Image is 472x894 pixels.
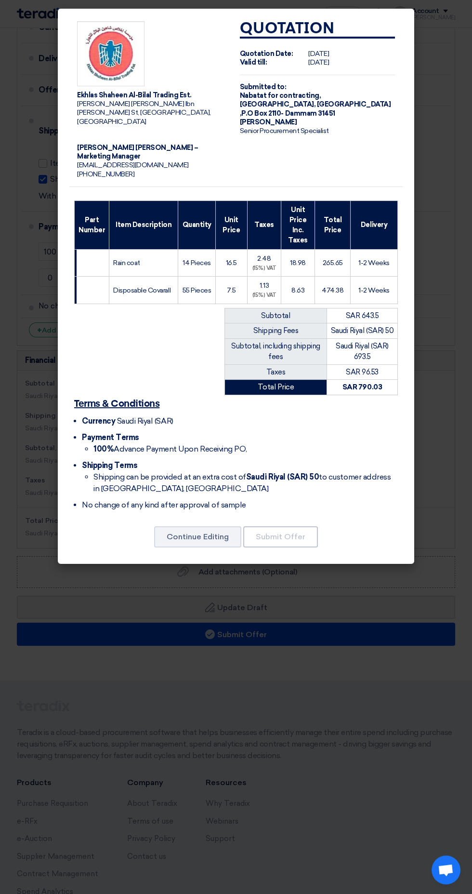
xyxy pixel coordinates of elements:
span: [DATE] [308,58,329,67]
span: 474.38 [322,286,343,294]
span: 8.63 [291,286,304,294]
th: Taxes [247,200,281,249]
span: Advance Payment Upon Receiving PO, [93,444,247,454]
span: Nabatat for contracting, [240,92,321,100]
td: Shipping Fees [225,323,327,339]
span: 1-2 Weeks [358,286,390,294]
li: No change of any kind after approval of sample [82,499,398,511]
div: (15%) VAT [251,292,277,300]
span: Shipping Terms [82,461,137,470]
span: Saudi Riyal (SAR) 693.5 [336,342,389,361]
td: Subtotal, including shipping fees [225,338,327,364]
span: Currency [82,416,115,426]
th: Total Price [315,200,351,249]
div: [PERSON_NAME] [PERSON_NAME] – Marketing Manager [77,144,224,161]
span: SAR 96.53 [346,368,379,376]
span: Senior Procurement Specialist [240,127,329,135]
th: Delivery [351,200,398,249]
span: 55 Pieces [183,286,211,294]
th: Item Description [109,200,178,249]
li: Shipping can be provided at an extra cost of to customer address in [GEOGRAPHIC_DATA], [GEOGRAPHI... [93,471,398,494]
button: Submit Offer [243,526,318,547]
strong: Valid till: [240,58,267,67]
div: (15%) VAT [251,265,277,273]
strong: Quotation [240,21,335,37]
span: Saudi Riyal (SAR) 50 [331,326,393,335]
th: Unit Price Inc. Taxes [281,200,315,249]
span: Saudi Riyal (SAR) [117,416,173,426]
span: [GEOGRAPHIC_DATA], [GEOGRAPHIC_DATA] ,P.O Box 2110- Dammam 31451 [240,100,391,117]
span: [PERSON_NAME] [PERSON_NAME] Ibn [PERSON_NAME] St, [GEOGRAPHIC_DATA], [GEOGRAPHIC_DATA] [77,100,211,125]
span: 7.5 [227,286,236,294]
span: 1-2 Weeks [358,259,390,267]
td: Taxes [225,364,327,380]
span: 265.65 [323,259,343,267]
span: Rain coat [113,259,140,267]
span: 14 Pieces [183,259,211,267]
span: [DATE] [308,50,329,58]
td: SAR 643.5 [327,308,397,323]
span: [EMAIL_ADDRESS][DOMAIN_NAME] [77,161,189,169]
th: Part Number [75,200,109,249]
span: 1.13 [260,281,269,290]
u: Terms & Conditions [74,399,159,409]
th: Unit Price [215,200,247,249]
strong: 100% [93,444,114,454]
span: Disposable Covarall [113,286,170,294]
img: Company Logo [77,21,144,86]
strong: Quotation Date: [240,50,293,58]
span: 16.5 [226,259,237,267]
th: Quantity [178,200,215,249]
span: 18.98 [290,259,306,267]
strong: Saudi Riyal (SAR) 50 [246,472,319,481]
td: Total Price [225,380,327,395]
div: Ekhlas Shaheen Al-Bilal Trading Est. [77,91,224,100]
span: [PHONE_NUMBER] [77,170,134,178]
div: Open chat [432,855,460,884]
strong: Submitted to: [240,83,287,91]
span: Payment Terms [82,433,139,442]
button: Continue Editing [154,526,241,547]
strong: SAR 790.03 [342,383,382,391]
td: Subtotal [225,308,327,323]
span: [PERSON_NAME] [240,118,297,126]
span: 2.48 [257,254,271,263]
